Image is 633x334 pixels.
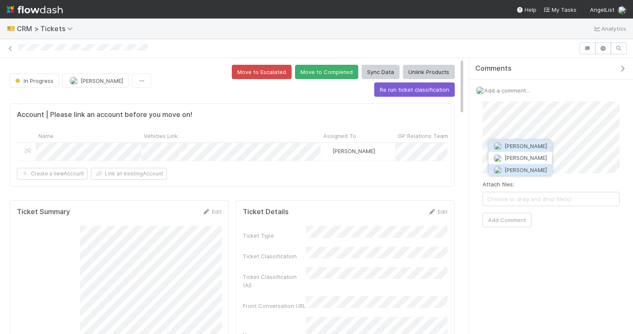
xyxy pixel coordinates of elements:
[295,65,358,79] button: Move to Completed
[243,231,306,240] div: Ticket Type
[13,77,54,84] span: In Progress
[243,302,306,310] div: Front Conversation URL
[543,6,577,13] span: My Tasks
[80,77,123,84] span: [PERSON_NAME]
[488,152,552,164] button: [PERSON_NAME]
[428,208,448,215] a: Edit
[476,86,484,95] img: avatar_4aa8e4fd-f2b7-45ba-a6a5-94a913ad1fe4.png
[504,143,547,149] span: [PERSON_NAME]
[374,82,455,97] button: Re run ticket classification
[17,168,88,180] button: Create a newAccount
[484,87,530,94] span: Add a comment...
[17,24,77,33] span: CRM > Tickets
[17,111,192,119] h5: Account | Please link an account before you move on!
[504,167,547,173] span: [PERSON_NAME]
[494,166,502,174] img: avatar_e764f80f-affb-48ed-b536-deace7b998a7.png
[494,154,502,162] img: avatar_15e6a745-65a2-4f19-9667-febcb12e2fc8.png
[488,140,552,152] button: [PERSON_NAME]
[618,6,626,14] img: avatar_4aa8e4fd-f2b7-45ba-a6a5-94a913ad1fe4.png
[38,132,54,140] span: Name
[543,5,577,14] a: My Tasks
[483,180,514,188] label: Attach files:
[243,273,306,289] div: Ticket Classification (AI)
[7,25,15,32] span: 🎫
[10,74,59,88] button: In Progress
[494,142,502,150] img: avatar_f10b6879-7343-4620-b098-c5dd14efa601.png
[17,208,70,216] h5: Ticket Summary
[91,168,167,180] button: Link an existingAccount
[62,74,129,88] button: [PERSON_NAME]
[243,252,306,260] div: Ticket Classification
[323,132,356,140] span: Assigned To
[232,65,292,79] button: Move to Escalated
[516,5,536,14] div: Help
[593,24,626,34] a: Analytics
[504,154,547,161] span: [PERSON_NAME]
[362,65,400,79] button: Sync Data
[70,77,78,85] img: avatar_e764f80f-affb-48ed-b536-deace7b998a7.png
[398,132,448,140] span: GP Relations Team
[488,164,552,176] button: [PERSON_NAME]
[324,147,375,155] div: [PERSON_NAME]
[475,64,512,73] span: Comments
[590,6,614,13] span: AngelList
[202,208,222,215] a: Edit
[403,65,455,79] button: Unlink Products
[144,132,178,140] span: Vehicles Link
[483,213,531,227] button: Add Comment
[483,192,619,206] span: Choose or drag and drop file(s)
[243,208,289,216] h5: Ticket Details
[325,148,331,154] img: avatar_e764f80f-affb-48ed-b536-deace7b998a7.png
[7,3,63,17] img: logo-inverted-e16ddd16eac7371096b0.svg
[333,148,375,154] span: [PERSON_NAME]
